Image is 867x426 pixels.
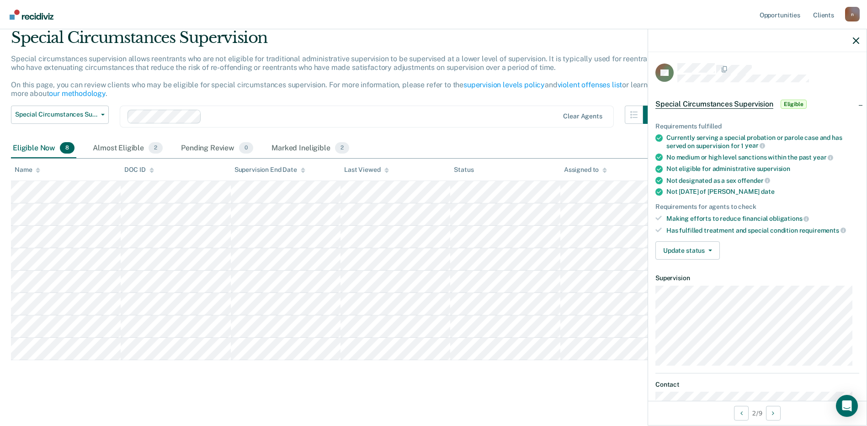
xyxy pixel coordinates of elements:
a: violent offenses list [558,80,622,89]
div: n [845,7,860,21]
div: No medium or high level sanctions within the past [666,153,859,161]
span: obligations [769,215,809,222]
div: Special Circumstances Supervision [11,28,661,54]
div: Not eligible for administrative [666,165,859,173]
div: Assigned to [564,166,607,174]
button: Profile dropdown button [845,7,860,21]
span: year [813,154,833,161]
div: Supervision End Date [234,166,305,174]
button: Update status [655,241,720,260]
div: Last Viewed [344,166,388,174]
div: Not designated as a sex [666,176,859,185]
div: Pending Review [179,138,255,159]
span: Eligible [781,100,807,109]
div: Marked Ineligible [270,138,351,159]
span: year [745,142,765,149]
span: offender [738,177,771,184]
span: Special Circumstances Supervision [655,100,773,109]
div: Status [454,166,473,174]
span: Special Circumstances Supervision [15,111,97,118]
div: Making efforts to reduce financial [666,214,859,223]
div: Has fulfilled treatment and special condition [666,226,859,234]
div: Currently serving a special probation or parole case and has served on supervision for 1 [666,134,859,149]
div: Requirements fulfilled [655,122,859,130]
img: Recidiviz [10,10,53,20]
p: Special circumstances supervision allows reentrants who are not eligible for traditional administ... [11,54,658,98]
div: Almost Eligible [91,138,165,159]
span: date [761,188,774,195]
div: DOC ID [124,166,154,174]
dt: Contact [655,381,859,389]
div: Requirements for agents to check [655,203,859,211]
span: requirements [799,227,846,234]
button: Previous Opportunity [734,406,749,421]
a: supervision levels policy [463,80,545,89]
a: our methodology [49,89,106,98]
div: Clear agents [563,112,602,120]
button: Next Opportunity [766,406,781,421]
div: 2 / 9 [648,401,867,425]
div: Open Intercom Messenger [836,395,858,417]
span: supervision [757,165,790,172]
span: 8 [60,142,74,154]
div: Special Circumstances SupervisionEligible [648,90,867,119]
div: Name [15,166,40,174]
div: Eligible Now [11,138,76,159]
span: 2 [149,142,163,154]
div: Not [DATE] of [PERSON_NAME] [666,188,859,196]
dt: Supervision [655,274,859,282]
span: 2 [335,142,349,154]
span: 0 [239,142,253,154]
